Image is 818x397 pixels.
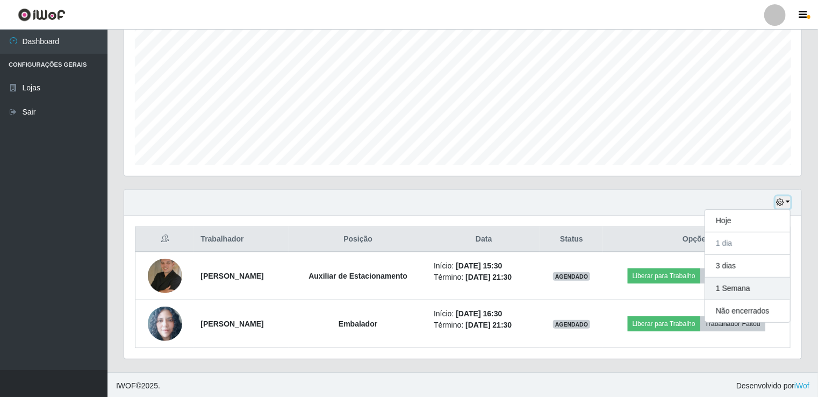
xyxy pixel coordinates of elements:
time: [DATE] 21:30 [465,273,512,281]
li: Início: [434,308,534,320]
strong: [PERSON_NAME] [200,272,263,280]
button: 3 dias [705,255,790,278]
button: Trabalhador Faltou [700,316,765,331]
li: Início: [434,260,534,272]
span: © 2025 . [116,380,160,392]
time: [DATE] 21:30 [465,321,512,329]
th: Trabalhador [194,227,289,252]
button: Trabalhador Faltou [700,268,765,283]
button: 1 Semana [705,278,790,300]
img: CoreUI Logo [18,8,66,22]
button: Liberar para Trabalho [628,268,700,283]
th: Data [427,227,540,252]
button: Hoje [705,210,790,232]
li: Término: [434,272,534,283]
img: 1750437833456.jpeg [148,307,182,342]
time: [DATE] 15:30 [456,261,502,270]
a: iWof [794,381,809,390]
th: Posição [289,227,427,252]
span: AGENDADO [553,272,591,281]
span: Desenvolvido por [736,380,809,392]
time: [DATE] 16:30 [456,309,502,318]
img: 1679057425949.jpeg [148,259,182,293]
span: AGENDADO [553,320,591,329]
th: Opções [603,227,791,252]
strong: Auxiliar de Estacionamento [308,272,407,280]
button: Não encerrados [705,300,790,322]
span: IWOF [116,381,136,390]
button: Liberar para Trabalho [628,316,700,331]
strong: [PERSON_NAME] [200,320,263,328]
li: Término: [434,320,534,331]
th: Status [540,227,602,252]
strong: Embalador [339,320,377,328]
button: 1 dia [705,232,790,255]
